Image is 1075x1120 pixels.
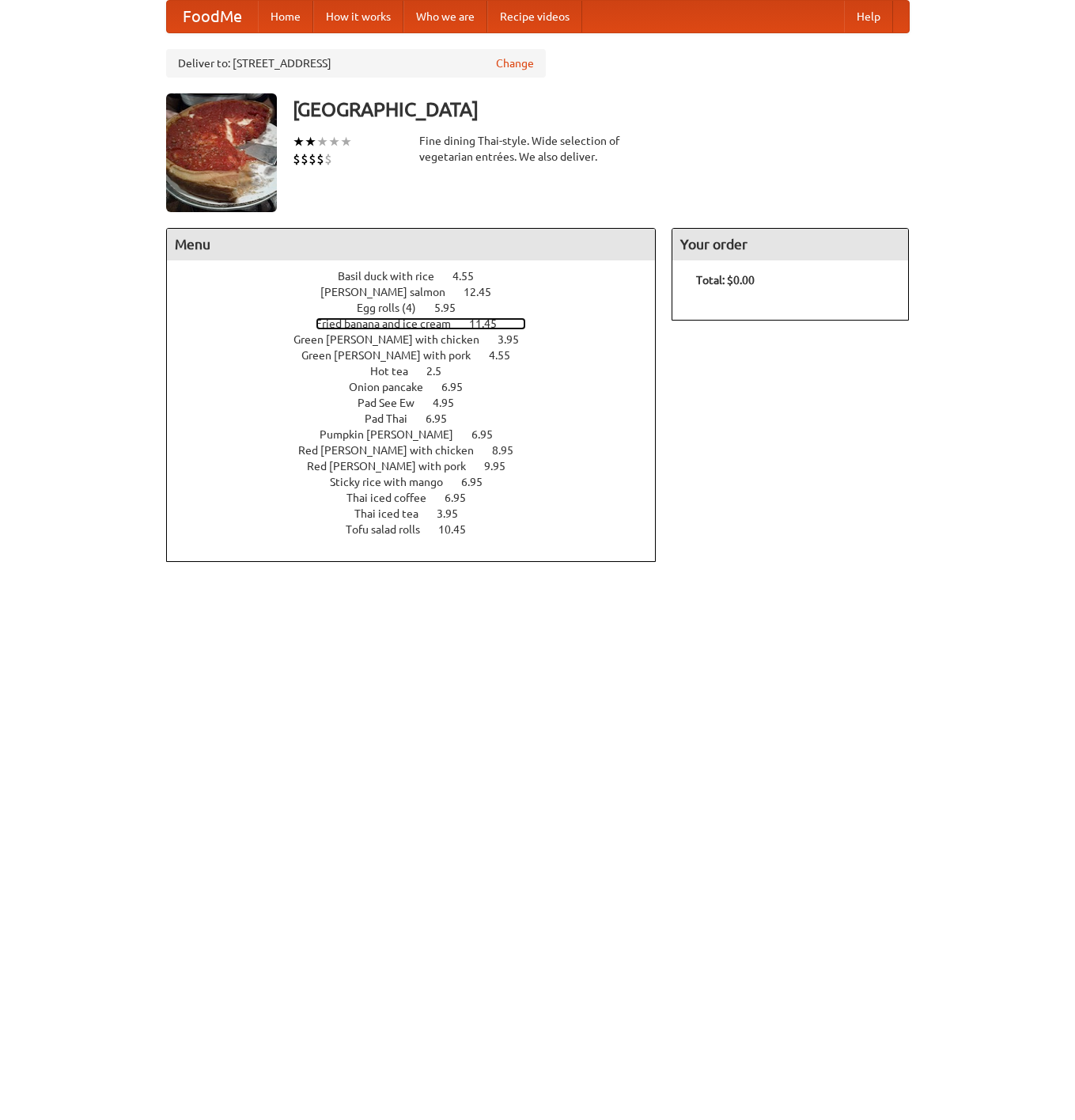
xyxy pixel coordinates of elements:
span: Hot tea [370,365,424,378]
a: Sticky rice with mango 6.95 [330,476,512,488]
span: Egg rolls (4) [357,302,432,314]
span: 3.95 [498,333,535,346]
span: 4.55 [489,349,526,362]
a: Thai iced coffee 6.95 [346,492,495,504]
span: 4.95 [433,397,470,409]
span: Pad See Ew [358,397,430,409]
span: Green [PERSON_NAME] with chicken [293,333,495,346]
a: Tofu salad rolls 10.45 [346,523,495,536]
li: $ [301,150,308,168]
span: Onion pancake [349,381,439,393]
span: 5.95 [434,302,471,314]
li: ★ [328,133,340,150]
a: Onion pancake 6.95 [349,381,492,393]
span: 2.5 [426,365,457,378]
a: How it works [313,1,403,32]
span: Pad Thai [365,412,423,425]
span: Pumpkin [PERSON_NAME] [320,428,469,441]
span: 12.45 [464,286,507,298]
span: Green [PERSON_NAME] with pork [301,349,486,362]
li: $ [308,150,316,168]
a: Home [258,1,313,32]
span: [PERSON_NAME] salmon [320,286,461,298]
a: Green [PERSON_NAME] with chicken 3.95 [293,333,548,346]
div: Fine dining Thai-style. Wide selection of vegetarian entrées. We also deliver. [419,133,657,165]
span: 6.95 [471,428,509,441]
span: 6.95 [426,412,463,425]
span: Thai iced coffee [346,492,442,504]
a: Thai iced tea 3.95 [354,507,487,520]
a: Egg rolls (4) 5.95 [357,302,485,314]
span: 4.55 [452,270,490,283]
a: Red [PERSON_NAME] with pork 9.95 [307,460,535,473]
span: 9.95 [484,460,521,473]
a: Green [PERSON_NAME] with pork 4.55 [301,349,539,362]
span: 3.95 [437,507,474,520]
a: Red [PERSON_NAME] with chicken 8.95 [298,444,543,457]
a: Recipe videos [487,1,582,32]
span: 6.95 [441,381,479,393]
span: 6.95 [461,476,498,488]
a: Help [844,1,893,32]
li: ★ [293,133,305,150]
a: FoodMe [167,1,258,32]
span: Tofu salad rolls [346,523,436,536]
span: 11.45 [469,317,513,330]
a: Basil duck with rice 4.55 [338,270,503,283]
span: Thai iced tea [354,507,434,520]
a: Change [496,55,534,71]
a: Who we are [403,1,487,32]
h4: Your order [672,229,908,260]
li: ★ [316,133,328,150]
li: $ [324,150,332,168]
span: 6.95 [445,492,482,504]
span: 8.95 [492,444,529,457]
span: 10.45 [438,523,482,536]
span: Fried banana and ice cream [316,317,467,330]
li: $ [316,150,324,168]
li: $ [293,150,301,168]
a: Pad Thai 6.95 [365,412,476,425]
a: Hot tea 2.5 [370,365,471,378]
a: Pumpkin [PERSON_NAME] 6.95 [320,428,522,441]
li: ★ [305,133,316,150]
span: Red [PERSON_NAME] with pork [307,460,482,473]
b: Total: $0.00 [696,274,755,287]
li: ★ [340,133,352,150]
span: Red [PERSON_NAME] with chicken [298,444,490,457]
h3: [GEOGRAPHIC_DATA] [293,93,910,125]
a: [PERSON_NAME] salmon 12.45 [320,286,520,298]
h4: Menu [167,229,656,260]
span: Basil duck with rice [338,270,450,283]
div: Deliver to: [STREET_ADDRESS] [166,49,546,78]
a: Pad See Ew 4.95 [358,397,483,409]
img: angular.jpg [166,93,277,212]
a: Fried banana and ice cream 11.45 [316,317,526,330]
span: Sticky rice with mango [330,476,459,488]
